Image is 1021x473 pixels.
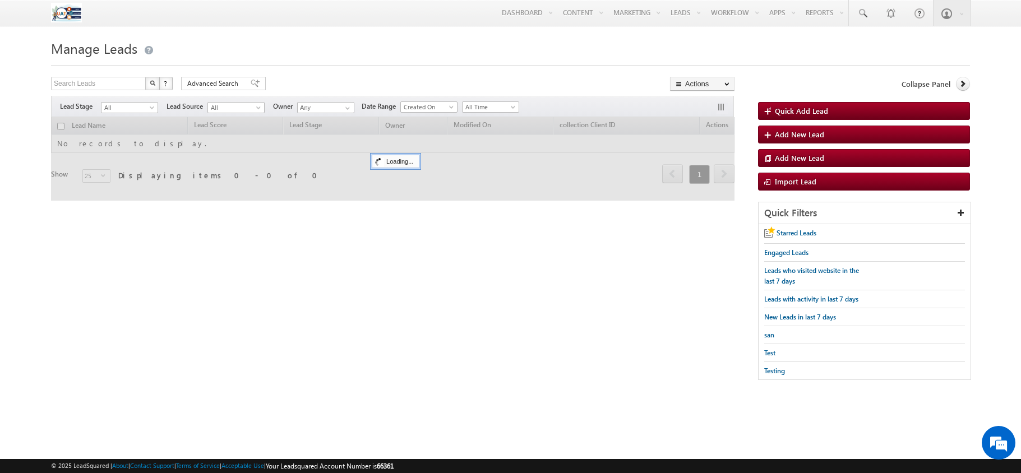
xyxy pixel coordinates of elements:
span: Engaged Leads [764,248,809,257]
div: Quick Filters [759,202,971,224]
a: About [112,462,128,469]
span: Import Lead [775,177,816,186]
span: Date Range [362,101,400,112]
a: All Time [462,101,519,113]
button: ? [159,77,173,90]
span: Leads who visited website in the last 7 days [764,266,859,285]
span: All Time [463,102,516,112]
span: © 2025 LeadSquared | | | | | [51,461,394,471]
a: Created On [400,101,458,113]
a: Terms of Service [176,462,220,469]
input: Type to Search [297,102,354,113]
button: Actions [670,77,734,91]
span: Leads with activity in last 7 days [764,295,858,303]
span: 66361 [377,462,394,470]
span: New Leads in last 7 days [764,313,836,321]
span: All [208,103,261,113]
a: All [101,102,158,113]
span: All [101,103,155,113]
span: Your Leadsquared Account Number is [266,462,394,470]
img: Custom Logo [51,3,82,22]
span: Owner [273,101,297,112]
span: Add New Lead [775,153,824,163]
div: Loading... [372,155,419,168]
span: Testing [764,367,785,375]
a: Show All Items [339,103,353,114]
span: Test [764,349,775,357]
span: Lead Source [167,101,207,112]
span: Lead Stage [60,101,101,112]
a: Acceptable Use [221,462,264,469]
img: Search [150,80,155,86]
span: ? [164,78,169,88]
span: Created On [401,102,454,112]
span: Starred Leads [777,229,816,237]
span: Add New Lead [775,129,824,139]
span: Advanced Search [187,78,242,89]
span: Collapse Panel [902,79,950,89]
span: Manage Leads [51,39,137,57]
span: Quick Add Lead [775,106,828,115]
a: All [207,102,265,113]
span: san [764,331,774,339]
a: Contact Support [130,462,174,469]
